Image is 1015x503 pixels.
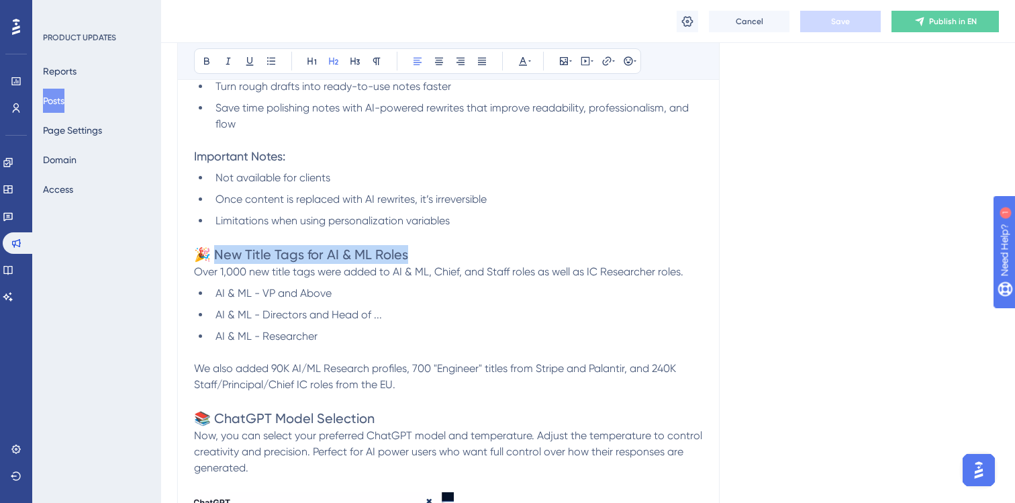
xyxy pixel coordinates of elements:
span: AI & ML - Researcher [215,330,318,342]
span: AI & ML - VP and Above [215,287,332,300]
button: Reports [43,59,77,83]
span: Once content is replaced with AI rewrites, it’s irreversible [215,193,487,205]
button: Access [43,177,73,201]
span: Not available for clients [215,171,330,184]
span: Need Help? [32,3,84,19]
span: Turn rough drafts into ready-to-use notes faster [215,80,451,93]
button: Posts [43,89,64,113]
button: Page Settings [43,118,102,142]
iframe: UserGuiding AI Assistant Launcher [959,450,999,490]
span: Publish in EN [929,16,977,27]
span: Now, you can select your preferred ChatGPT model and temperature. Adjust the temperature to contr... [194,429,705,474]
button: Domain [43,148,77,172]
span: 📚 ChatGPT Model Selection [194,410,375,426]
span: We also added 90K AI/ML Research profiles, 700 "Engineer" titles from Stripe and Palantir, and 24... [194,362,679,391]
span: Over 1,000 new title tags were added to AI & ML, Chief, and Staff roles as well as IC Researcher ... [194,265,683,278]
span: Cancel [736,16,763,27]
button: Save [800,11,881,32]
span: 🎉 New Title Tags for AI & ML Roles [194,246,408,263]
span: Save [831,16,850,27]
span: Save time polishing notes with AI-powered rewrites that improve readability, professionalism, and... [215,101,691,130]
span: Important Notes: [194,149,285,163]
span: AI & ML - Directors and Head of ... [215,308,382,321]
span: Limitations when using personalization variables [215,214,450,227]
button: Publish in EN [891,11,999,32]
div: 1 [93,7,97,17]
div: PRODUCT UPDATES [43,32,116,43]
button: Cancel [709,11,789,32]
